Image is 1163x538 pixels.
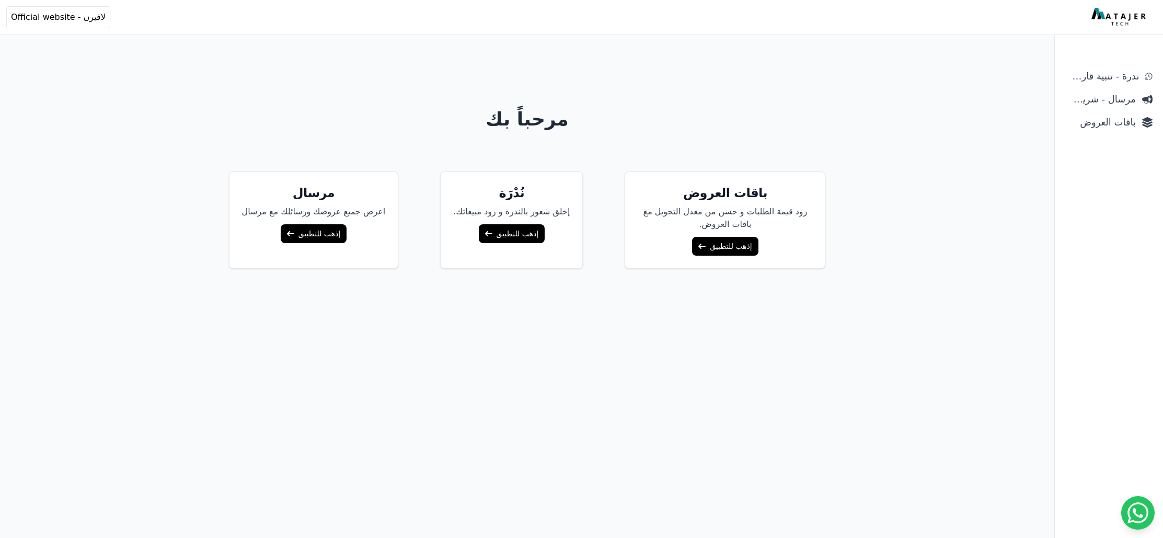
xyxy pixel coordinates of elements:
h1: مرحباً بك [126,109,929,130]
span: لافيرن - Official website [11,11,106,24]
a: إذهب للتطبيق [281,224,347,243]
span: باقات العروض [1065,115,1136,130]
button: لافيرن - Official website [6,6,110,28]
h5: باقات العروض [638,185,812,201]
span: ندرة - تنبية قارب علي النفاذ [1065,69,1139,84]
p: إخلق شعور بالندرة و زود مبيعاتك. [453,205,570,218]
h5: مرسال [242,185,386,201]
p: اعرض جميع عروضك ورسائلك مع مرسال [242,205,386,218]
a: إذهب للتطبيق [479,224,545,243]
p: زود قيمة الطلبات و حسن من معدل التحويل مغ باقات العروض. [638,205,812,231]
a: إذهب للتطبيق [692,237,758,256]
h5: نُدْرَة [453,185,570,201]
span: مرسال - شريط دعاية [1065,92,1136,107]
img: MatajerTech Logo [1091,8,1148,27]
